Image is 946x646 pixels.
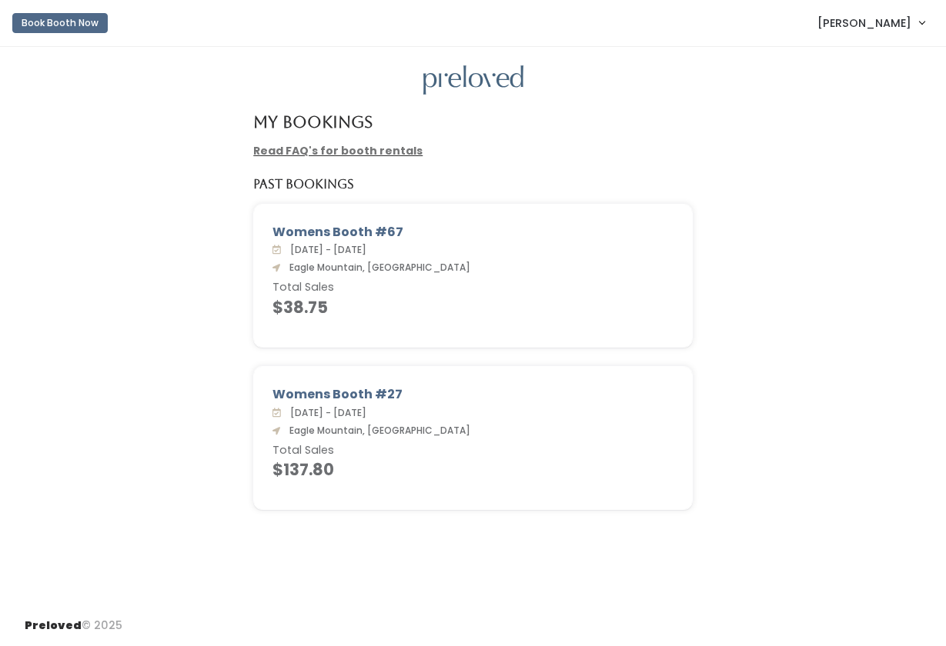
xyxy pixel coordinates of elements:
h6: Total Sales [272,281,674,294]
div: Womens Booth #67 [272,223,674,241]
div: Womens Booth #27 [272,385,674,404]
a: [PERSON_NAME] [802,6,940,39]
span: Eagle Mountain, [GEOGRAPHIC_DATA] [283,261,470,274]
h5: Past Bookings [253,178,354,191]
span: [PERSON_NAME] [817,15,911,32]
h4: My Bookings [253,113,373,131]
img: preloved logo [423,65,523,95]
span: Preloved [25,618,82,633]
h4: $137.80 [272,461,674,478]
a: Book Booth Now [12,6,108,40]
span: [DATE] - [DATE] [284,243,366,256]
span: Eagle Mountain, [GEOGRAPHIC_DATA] [283,424,470,437]
h6: Total Sales [272,445,674,457]
h4: $38.75 [272,298,674,316]
span: [DATE] - [DATE] [284,406,366,419]
div: © 2025 [25,605,122,634]
button: Book Booth Now [12,13,108,33]
a: Read FAQ's for booth rentals [253,143,423,158]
